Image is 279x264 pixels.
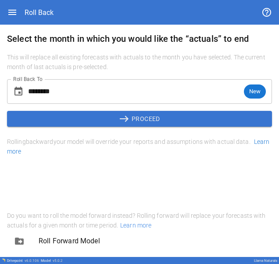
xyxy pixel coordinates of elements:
span: Roll Forward Model [39,236,265,246]
span: east [119,114,132,124]
img: Drivepoint [2,258,5,262]
span: New [244,86,266,96]
div: Roll Back [25,8,54,17]
div: Llama Naturals [254,259,277,263]
span: Learn more [118,222,151,229]
h6: Do you want to roll the model forward instead? Rolling forward will replace your forecasts with a... [7,211,272,231]
button: PROCEED [7,111,272,127]
a: Learn more [7,138,269,155]
label: Roll Back To [13,75,43,83]
h6: Select the month in which you would like the “actuals” to end [7,32,272,46]
span: drive_file_move [14,236,25,246]
span: v 6.0.106 [25,259,39,263]
div: Model [41,259,63,263]
div: Roll Forward Model [7,231,272,252]
h6: This will replace all existing forecasts with actuals to the month you have selected. The current... [7,53,272,72]
span: v 5.0.2 [53,259,63,263]
h6: Rolling backward your model will override your reports and assumptions with actual data. [7,137,272,157]
div: Drivepoint [7,259,39,263]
